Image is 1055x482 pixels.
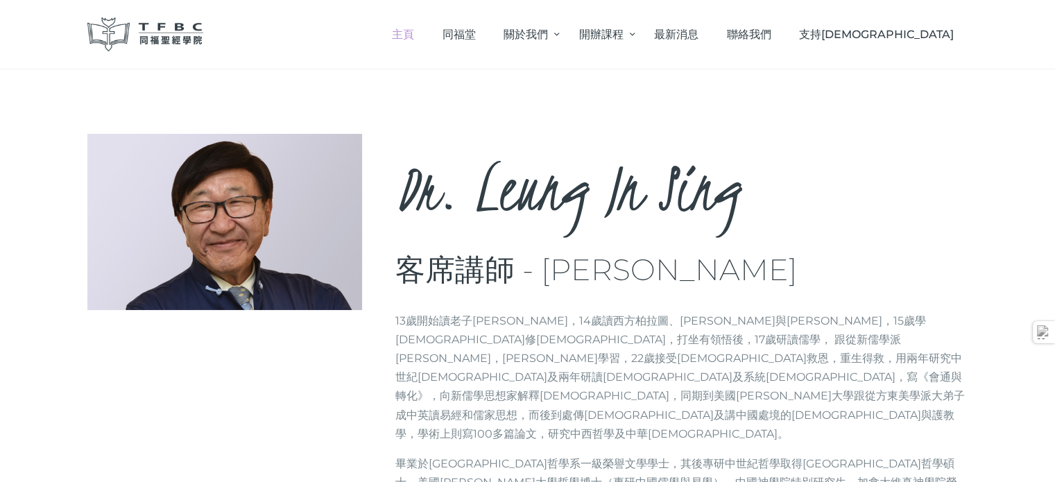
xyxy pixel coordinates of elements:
[579,28,624,41] span: 開辦課程
[378,14,429,55] a: 主頁
[712,14,785,55] a: 聯絡我們
[504,28,548,41] span: 關於我們
[727,28,771,41] span: 聯絡我們
[395,134,968,245] h2: Dr. Leung In Sing
[490,14,565,55] a: 關於我們
[443,28,476,41] span: 同福堂
[87,134,363,310] img: Dr. Leung In Sing
[640,14,713,55] a: 最新消息
[799,28,954,41] span: 支持[DEMOGRAPHIC_DATA]
[395,252,968,289] h3: 客席講師 - [PERSON_NAME]
[654,28,698,41] span: 最新消息
[87,17,204,51] img: 同福聖經學院 TFBC
[392,28,414,41] span: 主頁
[785,14,968,55] a: 支持[DEMOGRAPHIC_DATA]
[395,311,968,443] p: 13歲開始讀老子[PERSON_NAME]，14歲讀西方柏拉圖、[PERSON_NAME]與[PERSON_NAME]，15歲學[DEMOGRAPHIC_DATA]修[DEMOGRAPHIC_D...
[565,14,640,55] a: 開辦課程
[428,14,490,55] a: 同福堂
